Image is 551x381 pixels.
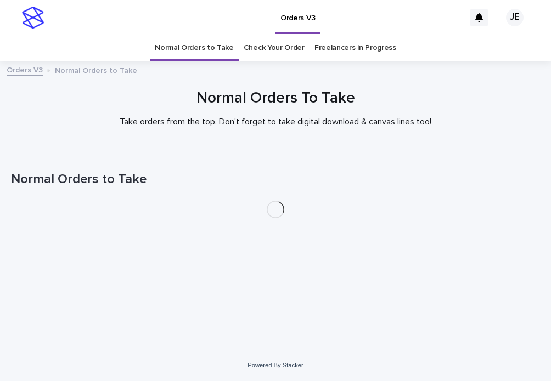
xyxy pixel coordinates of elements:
h1: Normal Orders to Take [11,172,540,187]
a: Orders V3 [7,63,43,76]
a: Check Your Order [244,35,305,61]
a: Normal Orders to Take [155,35,234,61]
p: Normal Orders to Take [55,64,137,76]
a: Powered By Stacker [248,362,303,368]
h1: Normal Orders To Take [11,89,540,108]
img: stacker-logo-s-only.png [22,7,44,29]
a: Freelancers in Progress [314,35,396,61]
p: Take orders from the top. Don't forget to take digital download & canvas lines too! [56,117,495,127]
div: JE [506,9,524,26]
